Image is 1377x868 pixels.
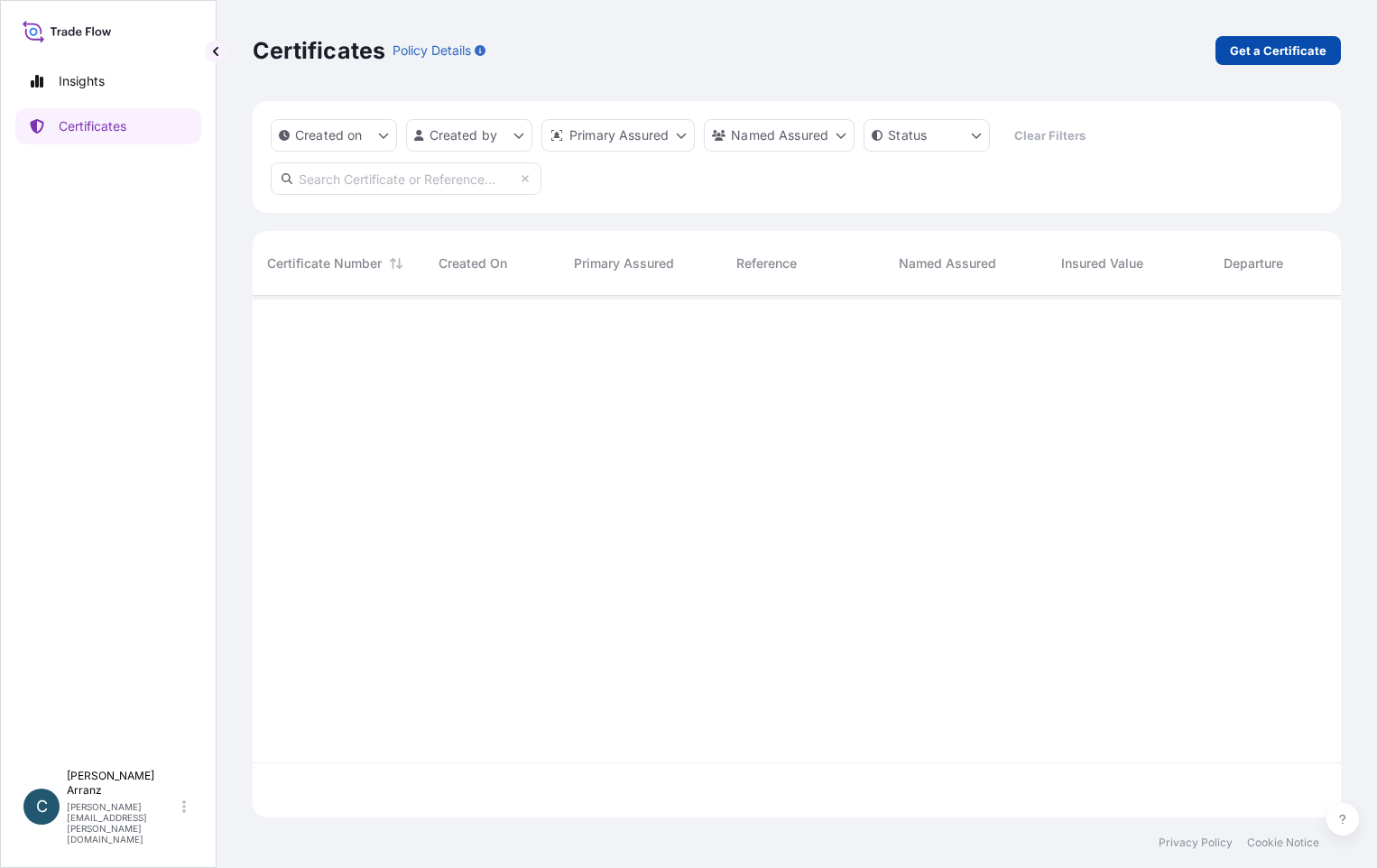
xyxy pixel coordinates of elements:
[59,72,105,90] p: Insights
[736,254,797,272] span: Reference
[574,254,674,272] span: Primary Assured
[569,126,669,144] p: Primary Assured
[406,119,532,152] button: createdBy Filter options
[271,162,541,195] input: Search Certificate or Reference...
[1061,254,1143,272] span: Insured Value
[253,36,385,65] p: Certificates
[15,63,201,99] a: Insights
[1230,42,1326,60] p: Get a Certificate
[430,126,498,144] p: Created by
[704,119,855,152] button: cargoOwner Filter options
[393,42,471,60] p: Policy Details
[385,253,407,274] button: Sort
[999,121,1100,150] button: Clear Filters
[36,798,48,816] span: C
[439,254,507,272] span: Created On
[267,254,382,272] span: Certificate Number
[59,117,126,135] p: Certificates
[67,801,179,845] p: [PERSON_NAME][EMAIL_ADDRESS][PERSON_NAME][DOMAIN_NAME]
[1247,836,1319,850] a: Cookie Notice
[1014,126,1086,144] p: Clear Filters
[731,126,828,144] p: Named Assured
[271,119,397,152] button: createdOn Filter options
[15,108,201,144] a: Certificates
[899,254,996,272] span: Named Assured
[888,126,927,144] p: Status
[67,769,179,798] p: [PERSON_NAME] Arranz
[295,126,363,144] p: Created on
[1224,254,1283,272] span: Departure
[1215,36,1341,65] a: Get a Certificate
[1159,836,1233,850] a: Privacy Policy
[541,119,695,152] button: distributor Filter options
[864,119,990,152] button: certificateStatus Filter options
